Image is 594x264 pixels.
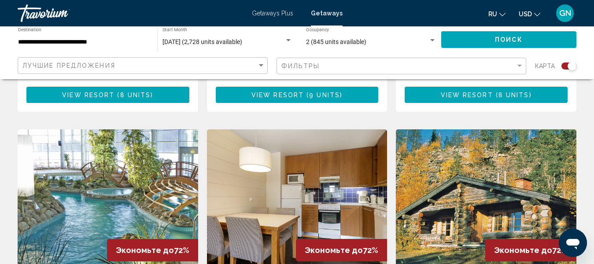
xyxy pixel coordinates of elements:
[304,92,343,99] span: ( )
[22,62,115,69] span: Лучшие предложения
[519,11,532,18] span: USD
[441,31,576,48] button: Поиск
[498,92,529,99] span: 8 units
[535,60,555,72] span: карта
[116,246,174,255] span: Экономьте до
[519,7,540,20] button: Change currency
[296,239,387,261] div: 72%
[277,57,527,75] button: Filter
[405,87,568,103] button: View Resort(8 units)
[18,4,243,22] a: Travorium
[162,38,242,45] span: [DATE] (2,728 units available)
[309,92,340,99] span: 9 units
[107,239,198,261] div: 72%
[485,239,576,261] div: 72%
[306,38,366,45] span: 2 (845 units available)
[488,7,505,20] button: Change language
[62,92,114,99] span: View Resort
[305,246,363,255] span: Экономьте до
[553,4,576,22] button: User Menu
[559,9,571,18] span: GN
[252,10,293,17] a: Getaways Plus
[441,92,493,99] span: View Resort
[216,87,379,103] button: View Resort(9 units)
[26,87,189,103] button: View Resort(8 units)
[251,92,304,99] span: View Resort
[488,11,497,18] span: ru
[281,62,320,70] span: Фильтры
[494,246,552,255] span: Экономьте до
[559,229,587,257] iframe: Кнопка запуска окна обмена сообщениями
[22,62,265,70] mat-select: Sort by
[114,92,153,99] span: ( )
[495,37,523,44] span: Поиск
[120,92,151,99] span: 8 units
[493,92,532,99] span: ( )
[311,10,343,17] a: Getaways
